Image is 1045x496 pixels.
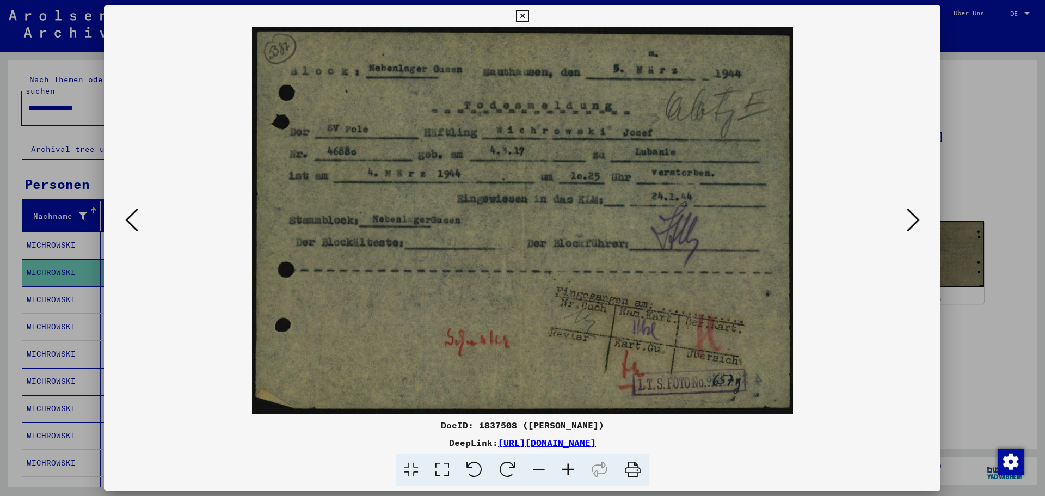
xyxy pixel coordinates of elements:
[498,437,596,448] a: [URL][DOMAIN_NAME]
[104,436,941,449] div: DeepLink:
[998,449,1024,475] img: Zustimmung ändern
[104,419,941,432] div: DocID: 1837508 ([PERSON_NAME])
[142,27,903,414] img: 001.jpg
